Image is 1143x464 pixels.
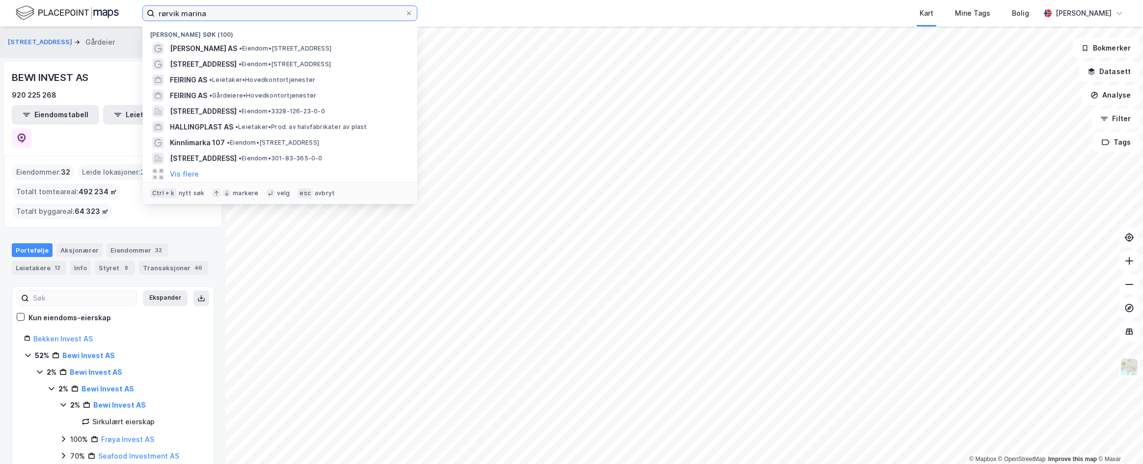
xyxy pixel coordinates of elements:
div: Kontrollprogram for chat [1094,417,1143,464]
span: [STREET_ADDRESS] [170,58,237,70]
div: 32 [153,245,164,255]
div: 920 225 268 [12,89,56,101]
div: Totalt byggareal : [12,204,112,219]
button: Filter [1092,109,1139,129]
span: • [239,60,242,68]
div: 70% [70,450,85,462]
span: • [235,123,238,130]
div: 2% [47,366,56,378]
span: • [239,155,242,162]
span: Eiendom • 3328-126-23-0-0 [239,107,325,115]
span: Leietaker • Hovedkontortjenester [209,76,315,84]
button: Eiendomstabell [12,105,99,125]
div: 52% [35,350,49,361]
span: Eiendom • 301-83-365-0-0 [239,155,323,162]
div: Kun eiendoms-eierskap [28,312,111,324]
span: Gårdeiere • Hovedkontortjenester [209,92,316,100]
span: FEIRING AS [170,90,207,102]
div: Info [70,261,91,275]
div: Leide lokasjoner : [78,164,149,180]
div: velg [277,189,290,197]
div: Styret [95,261,135,275]
span: 32 [61,166,70,178]
div: markere [233,189,258,197]
a: OpenStreetMap [998,456,1046,463]
button: Vis flere [170,168,199,180]
span: Kinnlimarka 107 [170,137,225,149]
span: • [239,45,242,52]
div: 46 [192,263,204,273]
button: Leietakertabell [103,105,190,125]
img: Z [1120,358,1139,376]
div: Transaksjoner [139,261,208,275]
span: Eiendom • [STREET_ADDRESS] [227,139,319,147]
div: Portefølje [12,243,53,257]
button: Tags [1093,132,1139,152]
span: Eiendom • [STREET_ADDRESS] [239,60,331,68]
a: Improve this map [1048,456,1097,463]
div: 100% [70,434,88,445]
span: • [239,107,242,115]
a: Bekken Invest AS [33,335,93,343]
div: Eiendommer [107,243,168,257]
div: Eiendommer : [12,164,74,180]
div: Leietakere [12,261,66,275]
div: [PERSON_NAME] søk (100) [142,23,417,41]
div: [PERSON_NAME] [1056,7,1112,19]
div: Sirkulært eierskap [92,416,155,428]
a: Bewi Invest AS [82,385,134,393]
button: Bokmerker [1073,38,1139,58]
a: Seafood Investment AS [98,452,179,460]
span: 64 323 ㎡ [75,206,109,217]
div: Gårdeier [85,36,115,48]
div: 8 [121,263,131,273]
a: Bewi Invest AS [62,351,115,360]
a: Bewi Invest AS [70,368,122,376]
div: 12 [53,263,62,273]
span: [PERSON_NAME] AS [170,43,237,54]
span: Leietaker • Prod. av halvfabrikater av plast [235,123,367,131]
button: Ekspander [143,290,188,306]
img: logo.f888ab2527a4732fd821a326f86c7f29.svg [16,4,119,22]
span: FEIRING AS [170,74,207,86]
span: • [209,76,212,83]
div: Totalt tomteareal : [12,184,121,200]
div: 2% [70,399,80,411]
span: • [209,92,212,99]
div: Ctrl + k [150,188,177,198]
div: esc [298,188,313,198]
span: 492 234 ㎡ [79,186,117,198]
div: 2% [58,383,68,395]
div: Kart [920,7,933,19]
button: Datasett [1079,62,1139,81]
span: HALLINGPLAST AS [170,121,233,133]
div: Bolig [1012,7,1029,19]
a: Mapbox [969,456,996,463]
span: 2 [140,166,145,178]
div: nytt søk [179,189,205,197]
div: BEWI INVEST AS [12,70,90,85]
span: • [227,139,230,146]
input: Søk på adresse, matrikkel, gårdeiere, leietakere eller personer [155,6,405,21]
span: [STREET_ADDRESS] [170,105,237,117]
span: Eiendom • [STREET_ADDRESS] [239,45,331,52]
iframe: Chat Widget [1094,417,1143,464]
div: avbryt [315,189,335,197]
a: Frøya Invest AS [101,435,154,443]
button: Analyse [1082,85,1139,105]
input: Søk [29,291,136,306]
span: [STREET_ADDRESS] [170,153,237,164]
div: Aksjonærer [56,243,103,257]
a: Bewi Invest AS [93,401,146,409]
div: Mine Tags [955,7,990,19]
button: [STREET_ADDRESS] [8,37,74,47]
